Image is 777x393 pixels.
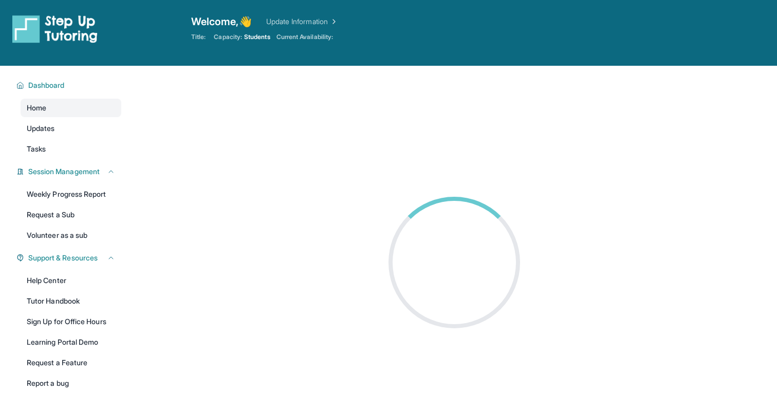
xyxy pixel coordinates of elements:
[28,80,65,90] span: Dashboard
[328,16,338,27] img: Chevron Right
[21,99,121,117] a: Home
[21,185,121,203] a: Weekly Progress Report
[276,33,333,41] span: Current Availability:
[21,205,121,224] a: Request a Sub
[21,353,121,372] a: Request a Feature
[191,33,206,41] span: Title:
[27,123,55,134] span: Updates
[244,33,270,41] span: Students
[24,166,115,177] button: Session Management
[214,33,242,41] span: Capacity:
[21,226,121,245] a: Volunteer as a sub
[28,253,98,263] span: Support & Resources
[12,14,98,43] img: logo
[27,103,46,113] span: Home
[21,292,121,310] a: Tutor Handbook
[27,144,46,154] span: Tasks
[21,119,121,138] a: Updates
[21,140,121,158] a: Tasks
[24,80,115,90] button: Dashboard
[21,271,121,290] a: Help Center
[21,333,121,351] a: Learning Portal Demo
[191,14,252,29] span: Welcome, 👋
[24,253,115,263] button: Support & Resources
[21,312,121,331] a: Sign Up for Office Hours
[28,166,100,177] span: Session Management
[266,16,338,27] a: Update Information
[21,374,121,392] a: Report a bug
